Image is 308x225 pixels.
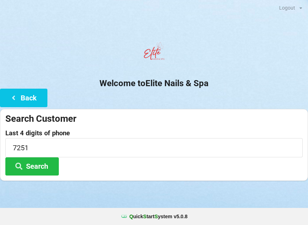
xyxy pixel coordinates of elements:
span: S [154,214,158,219]
label: Last 4 digits of phone [5,130,303,137]
span: S [143,214,147,219]
div: Search Customer [5,113,303,125]
span: Q [129,214,133,219]
div: Logout [279,5,295,10]
button: Search [5,157,59,176]
b: uick tart ystem v 5.0.8 [129,213,188,220]
img: EliteNailsSpa-Logo1.png [140,39,168,67]
input: 0000 [5,138,303,157]
img: favicon.ico [120,213,128,220]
